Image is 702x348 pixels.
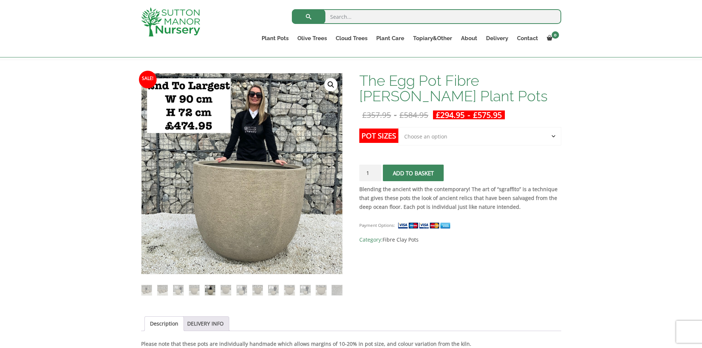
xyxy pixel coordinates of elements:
a: Olive Trees [293,33,331,43]
a: Plant Care [372,33,409,43]
bdi: 357.95 [362,110,391,120]
a: View full-screen image gallery [324,78,338,91]
bdi: 575.95 [473,110,502,120]
span: 0 [552,31,559,39]
a: 0 [542,33,561,43]
a: Topiary&Other [409,33,457,43]
h1: The Egg Pot Fibre [PERSON_NAME] Plant Pots [359,73,561,104]
span: Category: [359,235,561,244]
input: Product quantity [359,165,381,181]
img: The Egg Pot Fibre Clay Champagne Plant Pots - Image 6 [221,285,231,295]
a: Cloud Trees [331,33,372,43]
small: Payment Options: [359,222,395,228]
span: £ [399,110,404,120]
strong: Please note that these pots are individually handmade which allows margins of 10-20% in pot size,... [141,340,471,347]
img: The Egg Pot Fibre Clay Champagne Plant Pots - Image 5 [205,285,215,295]
img: The Egg Pot Fibre Clay Champagne Plant Pots [142,285,152,295]
ins: - [433,110,505,119]
span: £ [362,110,367,120]
img: The Egg Pot Fibre Clay Champagne Plant Pots - Image 12 [316,285,326,295]
img: The Egg Pot Fibre Clay Champagne Plant Pots - Image 10 [284,285,294,295]
input: Search... [292,9,561,24]
img: The Egg Pot Fibre Clay Champagne Plant Pots - Image 2 [157,285,168,295]
img: The Egg Pot Fibre Clay Champagne Plant Pots - Image 8 [252,285,263,295]
bdi: 294.95 [436,110,465,120]
a: Delivery [482,33,513,43]
span: £ [436,110,440,120]
a: Plant Pots [257,33,293,43]
img: The Egg Pot Fibre Clay Champagne Plant Pots - Image 7 [237,285,247,295]
label: Pot Sizes [359,129,398,143]
img: The Egg Pot Fibre Clay Champagne Plant Pots - Image 4 [189,285,199,295]
strong: Blending the ancient with the contemporary! The art of “sgraffito” is a technique that gives thes... [359,186,558,210]
a: Fibre Clay Pots [383,236,419,243]
a: Contact [513,33,542,43]
img: payment supported [398,222,453,229]
img: The Egg Pot Fibre Clay Champagne Plant Pots - Image 9 [268,285,279,295]
button: Add to basket [383,165,444,181]
del: - [359,110,431,119]
a: About [457,33,482,43]
span: £ [473,110,478,120]
span: Sale! [139,71,157,88]
img: The Egg Pot Fibre Clay Champagne Plant Pots - Image 13 [332,285,342,295]
img: logo [141,7,200,36]
img: The Egg Pot Fibre Clay Champagne Plant Pots - Image 3 [173,285,184,295]
a: DELIVERY INFO [187,317,224,331]
a: Description [150,317,178,331]
img: The Egg Pot Fibre Clay Champagne Plant Pots - Image 11 [300,285,310,295]
bdi: 584.95 [399,110,428,120]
